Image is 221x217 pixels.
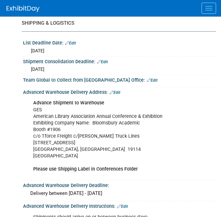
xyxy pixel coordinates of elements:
div: Advanced Warehouse Delivery Deadline: [23,180,216,189]
span: [DATE] [31,48,44,53]
a: Edit [97,60,108,64]
a: Edit [147,78,158,83]
b: Please use Shipping Label in Conferences Folder [33,166,138,172]
span: [DATE] [31,67,44,72]
div: Shipment Consolidation Deadline: [23,57,216,65]
div: Delivery between [DATE] - [DATE] [28,188,211,199]
button: Menu [202,3,216,14]
div: GES American Library Association Annual Conference & Exhibition Exhibiting Company Name: Bloomsbu... [29,96,204,176]
div: SHIPPING & LOGISTICS [22,20,211,27]
b: Advance Shipment to Warehouse [33,100,104,106]
a: Edit [117,204,128,209]
div: List Deadline Date: [23,38,216,46]
img: ExhibitDay [7,6,39,12]
div: Advanced Warehouse Delivery Address: [23,87,216,96]
div: Team Global to Collect from [GEOGRAPHIC_DATA] Office: [23,75,216,84]
div: Advanced Warehouse Delivery Instructions: [23,201,216,210]
a: Edit [110,90,120,95]
a: Edit [65,41,76,45]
